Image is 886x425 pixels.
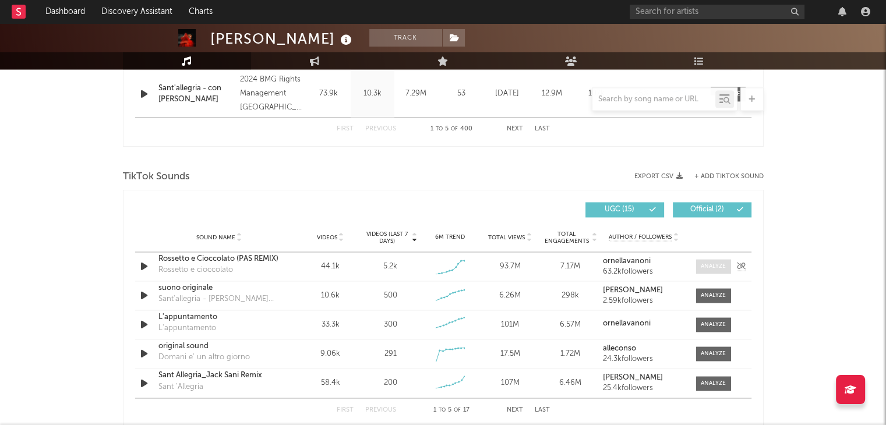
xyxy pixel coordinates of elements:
[158,352,250,363] div: Domani e' un altro giorno
[196,234,235,241] span: Sound Name
[543,377,597,389] div: 6.46M
[543,348,597,360] div: 1.72M
[384,348,396,360] div: 291
[609,233,672,241] span: Author / Followers
[439,407,446,412] span: to
[593,206,647,213] span: UGC ( 15 )
[383,261,397,272] div: 5.2k
[383,377,397,389] div: 200
[603,268,684,276] div: 63.2k followers
[603,345,636,352] strong: alleconso
[603,355,684,363] div: 24.3k followers
[383,290,397,302] div: 500
[303,377,358,389] div: 58.4k
[210,29,355,48] div: [PERSON_NAME]
[158,293,280,305] div: Sant'allegria - [PERSON_NAME] Remix
[603,320,651,327] strong: ornellavanoni
[603,345,684,353] a: alleconso
[451,126,458,132] span: of
[423,233,477,242] div: 6M Trend
[436,126,443,132] span: to
[158,341,280,352] a: original sound
[363,231,410,245] span: Videos (last 7 days)
[158,83,235,105] a: Sant'allegria - con [PERSON_NAME]
[673,202,751,217] button: Official(2)
[488,234,525,241] span: Total Views
[585,202,664,217] button: UGC(15)
[680,206,734,213] span: Official ( 2 )
[483,261,537,272] div: 93.7M
[483,348,537,360] div: 17.5M
[123,170,190,184] span: TikTok Sounds
[454,407,461,412] span: of
[543,261,597,272] div: 7.17M
[303,261,358,272] div: 44.1k
[592,95,715,104] input: Search by song name or URL
[683,173,764,180] button: + Add TikTok Sound
[158,282,280,294] a: suono originale
[369,29,442,47] button: Track
[365,406,396,413] button: Previous
[543,231,590,245] span: Total Engagements
[535,126,550,132] button: Last
[483,290,537,302] div: 6.26M
[603,257,684,265] a: ornellavanoni
[483,319,537,331] div: 101M
[303,290,358,302] div: 10.6k
[543,290,597,302] div: 298k
[543,319,597,331] div: 6.57M
[158,381,203,393] div: Sant 'Allegria
[303,348,358,360] div: 9.06k
[158,370,280,381] a: Sant Allegria_Jack Sani Remix
[603,320,684,328] a: ornellavanoni
[158,253,280,265] a: Rossetto e Cioccolato (PAS REMIX)
[337,126,354,132] button: First
[383,319,397,331] div: 300
[603,286,663,294] strong: [PERSON_NAME]
[535,406,550,413] button: Last
[603,297,684,305] div: 2.59k followers
[158,264,233,276] div: Rossetto e cioccolato
[483,377,537,389] div: 107M
[603,384,684,392] div: 25.4k followers
[694,173,764,180] button: + Add TikTok Sound
[630,5,804,19] input: Search for artists
[337,406,354,413] button: First
[507,126,523,132] button: Next
[634,173,683,180] button: Export CSV
[603,374,684,382] a: [PERSON_NAME]
[603,374,663,381] strong: [PERSON_NAME]
[603,257,651,265] strong: ornellavanoni
[419,403,483,417] div: 1 5 17
[240,73,303,115] div: 2024 BMG Rights Management [GEOGRAPHIC_DATA] S.R.L.
[507,406,523,413] button: Next
[365,126,396,132] button: Previous
[303,319,358,331] div: 33.3k
[317,234,337,241] span: Videos
[603,286,684,295] a: [PERSON_NAME]
[419,122,483,136] div: 1 5 400
[158,323,216,334] div: L'appuntamento
[158,311,280,323] a: L'appuntamento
